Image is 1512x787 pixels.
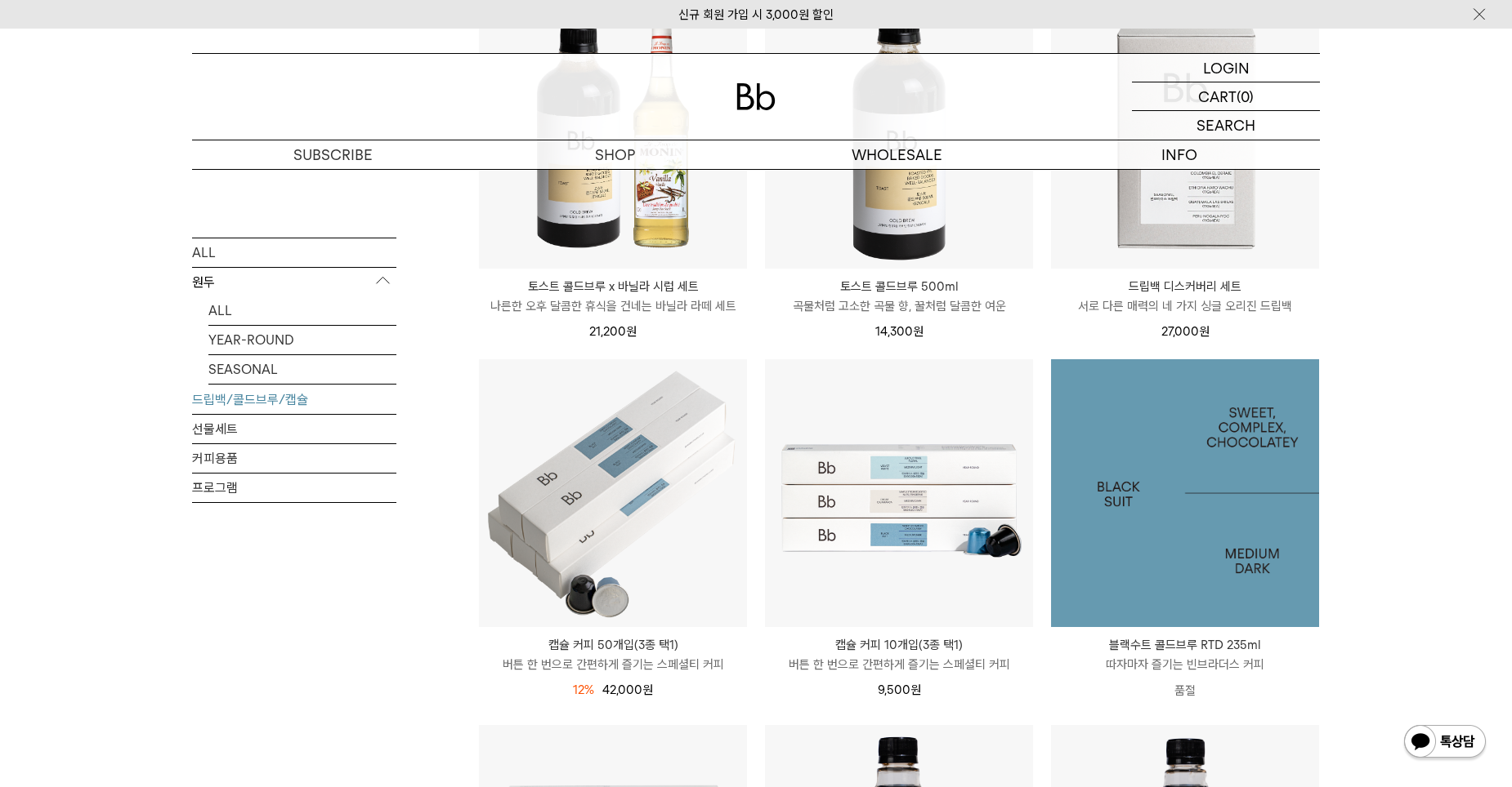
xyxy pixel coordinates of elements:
[1132,82,1320,111] a: CART (0)
[765,277,1033,316] a: 토스트 콜드브루 500ml 곡물처럼 고소한 곡물 향, 꿀처럼 달콤한 여운
[208,325,396,353] a: YEAR-ROUND
[765,359,1033,627] img: 캡슐 커피 10개입(3종 택1)
[736,83,776,110] img: 로고
[479,277,747,296] p: 토스트 콜드브루 x 바닐라 시럽 세트
[626,324,637,339] span: 원
[589,324,637,339] span: 21,200
[1051,277,1319,296] p: 드립백 디스커버리 세트
[1203,54,1250,82] p: LOGIN
[602,683,653,697] span: 42,000
[1051,296,1319,316] p: 서로 다른 매력의 네 가지 싱글 오리진 드립백
[479,296,747,316] p: 나른한 오후 달콤한 휴식을 건네는 바닐라 라떼 세트
[1051,655,1319,674] p: 따자마자 즐기는 빈브라더스 커피
[479,277,747,316] a: 토스트 콜드브루 x 바닐라 시럽 세트 나른한 오후 달콤한 휴식을 건네는 바닐라 라떼 세트
[765,635,1033,674] a: 캡슐 커피 10개입(3종 택1) 버튼 한 번으로 간편하게 즐기는 스페셜티 커피
[1161,324,1210,339] span: 27,000
[1198,82,1237,110] p: CART
[192,267,396,296] p: 원두
[1051,635,1319,655] p: 블랙수트 콜드브루 RTD 235ml
[573,680,594,700] div: 12%
[1051,277,1319,316] a: 드립백 디스커버리 세트 서로 다른 매력의 네 가지 싱글 오리진 드립백
[642,683,653,697] span: 원
[192,140,474,169] a: SUBSCRIBE
[192,385,396,413] a: 드립백/콜드브루/캡슐
[1051,359,1319,627] img: 1000000111_add2_04.jpg
[474,140,756,169] a: SHOP
[1051,674,1319,707] p: 품절
[192,473,396,501] a: 프로그램
[192,414,396,442] a: 선물세트
[1132,54,1320,82] a: LOGIN
[765,655,1033,674] p: 버튼 한 번으로 간편하게 즐기는 스페셜티 커피
[479,635,747,655] p: 캡슐 커피 50개입(3종 택1)
[479,359,747,627] img: 캡슐 커피 50개입(3종 택1)
[765,296,1033,316] p: 곡물처럼 고소한 곡물 향, 꿀처럼 달콤한 여운
[875,324,924,339] span: 14,300
[479,635,747,674] a: 캡슐 커피 50개입(3종 택1) 버튼 한 번으로 간편하게 즐기는 스페셜티 커피
[1038,140,1320,169] p: INFO
[913,324,924,339] span: 원
[1051,635,1319,674] a: 블랙수트 콜드브루 RTD 235ml 따자마자 즐기는 빈브라더스 커피
[1197,111,1255,140] p: SEARCH
[878,683,921,697] span: 9,500
[1402,723,1487,763] img: 카카오톡 채널 1:1 채팅 버튼
[678,7,834,22] a: 신규 회원 가입 시 3,000원 할인
[192,238,396,266] a: ALL
[208,354,396,383] a: SEASONAL
[1199,324,1210,339] span: 원
[765,635,1033,655] p: 캡슐 커피 10개입(3종 택1)
[1237,82,1254,110] p: (0)
[765,277,1033,296] p: 토스트 콜드브루 500ml
[479,655,747,674] p: 버튼 한 번으로 간편하게 즐기는 스페셜티 커피
[1051,359,1319,627] a: 블랙수트 콜드브루 RTD 235ml
[756,140,1038,169] p: WHOLESALE
[192,443,396,472] a: 커피용품
[910,683,921,697] span: 원
[208,296,396,324] a: ALL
